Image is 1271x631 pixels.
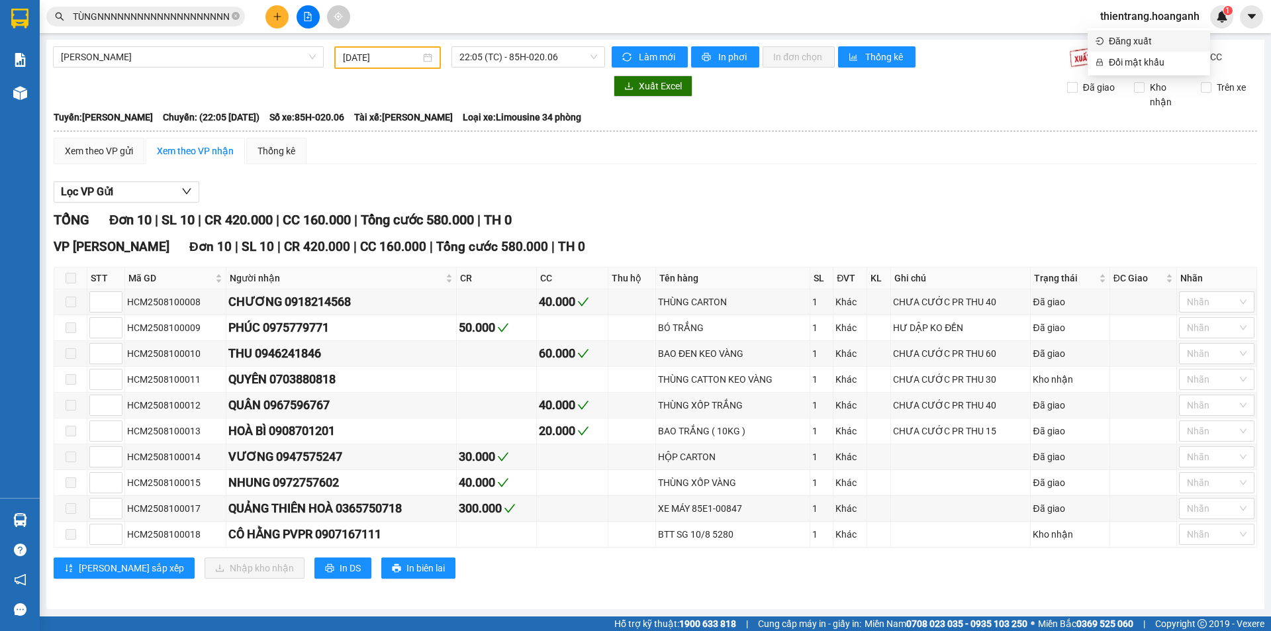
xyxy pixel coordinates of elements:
[893,398,1028,413] div: CHƯA CƯỚC PR THU 40
[354,110,453,124] span: Tài xế: [PERSON_NAME]
[65,144,133,158] div: Xem theo VP gửi
[242,239,274,254] span: SL 10
[1069,46,1107,68] img: 9k=
[1113,271,1163,285] span: ĐC Giao
[658,295,808,309] div: THÙNG CARTON
[265,5,289,28] button: plus
[639,79,682,93] span: Xuất Excel
[155,212,158,228] span: |
[658,527,808,542] div: BTT SG 10/8 5280
[127,424,224,438] div: HCM2508100013
[865,50,905,64] span: Thống kê
[691,46,759,68] button: printerIn phơi
[612,46,688,68] button: syncLàm mới
[61,47,316,67] span: Hồ Chí Minh - Phan Rang
[539,422,606,440] div: 20.000
[622,52,634,63] span: sync
[125,341,226,367] td: HCM2508100010
[283,212,351,228] span: CC 160.000
[658,398,808,413] div: THÙNG XỐP TRẮNG
[539,293,606,311] div: 40.000
[459,448,534,466] div: 30.000
[810,267,833,289] th: SL
[1143,616,1145,631] span: |
[1078,80,1120,95] span: Đã giao
[835,475,865,490] div: Khác
[891,267,1031,289] th: Ghi chú
[54,181,199,203] button: Lọc VP Gửi
[228,396,455,414] div: QUÂN 0967596767
[14,544,26,556] span: question-circle
[360,239,426,254] span: CC 160.000
[679,618,736,629] strong: 1900 633 818
[79,561,184,575] span: [PERSON_NAME] sắp xếp
[269,110,344,124] span: Số xe: 85H-020.06
[406,561,445,575] span: In biên lai
[354,212,357,228] span: |
[1216,11,1228,23] img: icon-new-feature
[284,239,350,254] span: CR 420.000
[127,398,224,413] div: HCM2508100012
[1033,527,1107,542] div: Kho nhận
[1223,6,1233,15] sup: 1
[497,322,509,334] span: check
[205,212,273,228] span: CR 420.000
[812,527,831,542] div: 1
[235,239,238,254] span: |
[276,212,279,228] span: |
[893,424,1028,438] div: CHƯA CƯỚC PR THU 15
[189,239,232,254] span: Đơn 10
[893,295,1028,309] div: CHƯA CƯỚC PR THU 40
[551,239,555,254] span: |
[1096,58,1104,66] span: lock
[205,558,305,579] button: downloadNhập kho nhận
[577,399,589,411] span: check
[1033,450,1107,464] div: Đã giao
[181,186,192,197] span: down
[157,144,234,158] div: Xem theo VP nhận
[353,239,357,254] span: |
[812,424,831,438] div: 1
[127,450,224,464] div: HCM2508100014
[127,320,224,335] div: HCM2508100009
[702,52,713,63] span: printer
[125,289,226,315] td: HCM2508100008
[504,503,516,514] span: check
[1225,6,1230,15] span: 1
[334,12,343,21] span: aim
[614,75,692,97] button: downloadXuất Excel
[340,561,361,575] span: In DS
[325,563,334,574] span: printer
[835,501,865,516] div: Khác
[1033,295,1107,309] div: Đã giao
[228,525,455,544] div: CÔ HẰNG PVPR 0907167111
[1076,618,1133,629] strong: 0369 525 060
[273,12,282,21] span: plus
[459,473,534,492] div: 40.000
[13,86,27,100] img: warehouse-icon
[125,522,226,548] td: HCM2508100018
[127,346,224,361] div: HCM2508100010
[1211,80,1251,95] span: Trên xe
[125,418,226,444] td: HCM2508100013
[1033,372,1107,387] div: Kho nhận
[258,144,295,158] div: Thống kê
[746,616,748,631] span: |
[1109,55,1202,70] span: Đổi mật khẩu
[812,320,831,335] div: 1
[1198,619,1207,628] span: copyright
[835,295,865,309] div: Khác
[658,450,808,464] div: HỘP CARTON
[127,295,224,309] div: HCM2508100008
[812,346,831,361] div: 1
[1246,11,1258,23] span: caret-down
[55,12,64,21] span: search
[127,372,224,387] div: HCM2508100011
[228,499,455,518] div: QUẢNG THIÊN HOÀ 0365750718
[656,267,810,289] th: Tên hàng
[835,398,865,413] div: Khác
[162,212,195,228] span: SL 10
[228,344,455,363] div: THU 0946241846
[61,183,113,200] span: Lọc VP Gửi
[327,5,350,28] button: aim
